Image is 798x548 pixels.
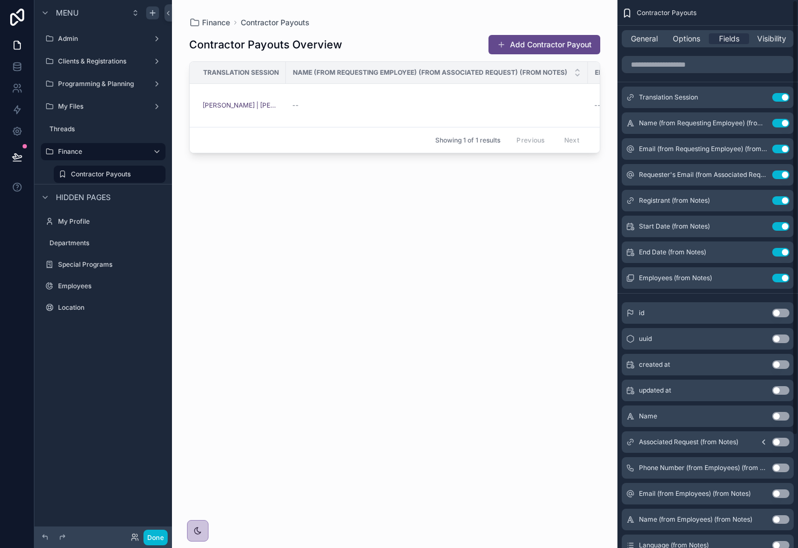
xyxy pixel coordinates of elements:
a: My Files [41,98,166,115]
span: Requester's Email (from Associated Request) (from Notes) [639,170,768,179]
span: uuid [639,335,652,343]
span: id [639,309,644,317]
label: Threads [49,125,163,133]
span: Menu [56,8,78,18]
label: Contractor Payouts [71,170,159,179]
label: Departments [49,239,163,247]
a: Programming & Planning [41,75,166,92]
span: Name [639,412,657,421]
label: Location [58,303,163,312]
span: Associated Request (from Notes) [639,438,738,446]
span: Name (from Requesting Employee) (from Associated Request) (from Notes) [293,68,567,77]
span: General [631,33,658,44]
label: Programming & Planning [58,80,148,88]
span: Showing 1 of 1 results [435,136,500,145]
a: Admin [41,30,166,47]
a: Clients & Registrations [41,53,166,70]
a: Location [41,299,166,316]
span: Email (from Requesting Employee) (from Associated Request) (from Notes) [639,145,768,153]
span: Email (from Employees) (from Notes) [639,489,751,498]
span: Hidden pages [56,192,111,203]
span: Contractor Payouts [637,9,696,17]
span: Registrant (from Notes) [639,196,710,205]
label: Employees [58,282,163,290]
span: Phone Number (from Employees) (from Notes) [639,464,768,472]
span: updated at [639,386,671,395]
span: End Date (from Notes) [639,248,706,257]
label: Finance [58,147,144,156]
label: My Files [58,102,148,111]
span: Name (from Requesting Employee) (from Associated Request) (from Notes) [639,119,768,127]
a: Finance [41,143,166,160]
label: Admin [58,34,148,43]
button: Done [143,530,168,545]
span: Employees (from Notes) [639,274,712,282]
a: Contractor Payouts [54,166,166,183]
label: My Profile [58,217,163,226]
label: Clients & Registrations [58,57,148,66]
label: Special Programs [58,260,163,269]
a: Departments [41,234,166,252]
span: Translation Session [203,68,279,77]
span: Fields [719,33,739,44]
a: Special Programs [41,256,166,273]
span: Visibility [757,33,786,44]
span: Name (from Employees) (from Notes) [639,515,752,524]
span: Options [673,33,700,44]
span: created at [639,360,670,369]
span: Translation Session [639,93,698,102]
a: Threads [41,120,166,138]
a: Employees [41,277,166,295]
span: Start Date (from Notes) [639,222,710,231]
a: My Profile [41,213,166,230]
